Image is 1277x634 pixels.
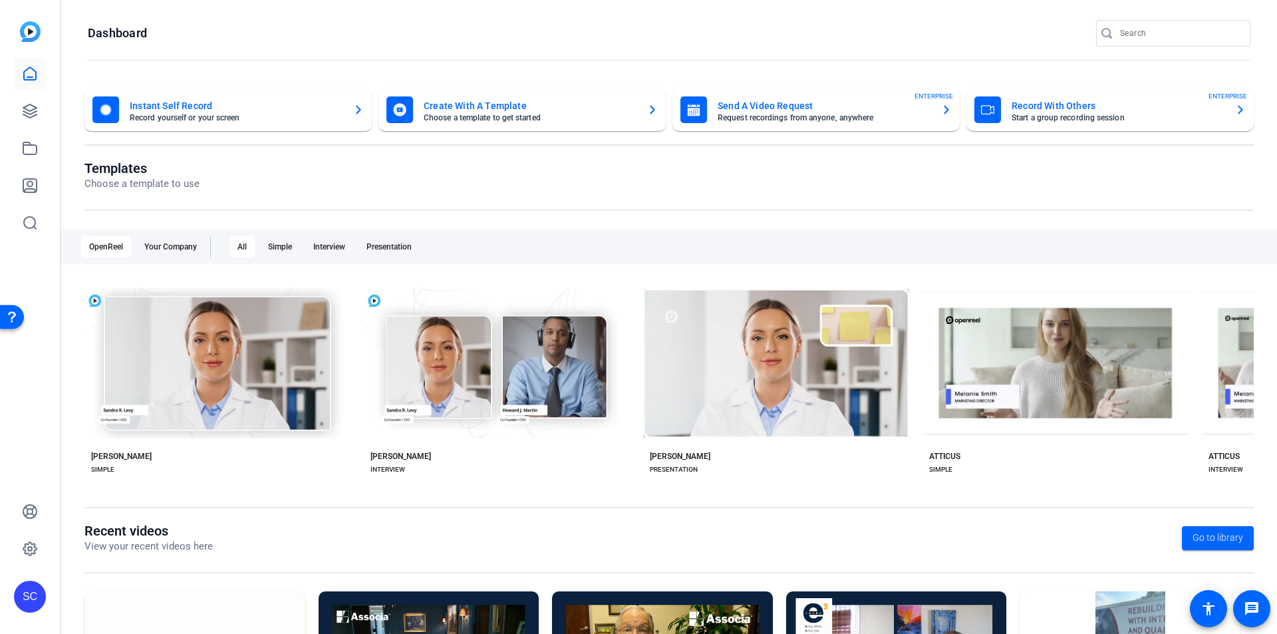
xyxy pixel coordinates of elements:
button: Record With OthersStart a group recording sessionENTERPRISE [966,88,1254,131]
h1: Templates [84,160,200,176]
img: blue-gradient.svg [20,21,41,42]
div: INTERVIEW [1208,464,1243,475]
div: PRESENTATION [650,464,698,475]
mat-icon: message [1244,601,1260,617]
button: Instant Self RecordRecord yourself or your screen [84,88,372,131]
h1: Recent videos [84,523,213,539]
mat-card-title: Create With A Template [424,98,637,114]
mat-card-title: Send A Video Request [718,98,930,114]
div: Simple [260,236,300,257]
p: Choose a template to use [84,176,200,192]
p: View your recent videos here [84,539,213,554]
mat-card-title: Record With Others [1012,98,1224,114]
div: [PERSON_NAME] [650,451,710,462]
div: Your Company [136,236,205,257]
div: Presentation [358,236,420,257]
a: Go to library [1182,526,1254,550]
div: INTERVIEW [370,464,405,475]
div: All [229,236,255,257]
div: ATTICUS [929,451,960,462]
div: Interview [305,236,353,257]
div: [PERSON_NAME] [91,451,152,462]
span: Go to library [1193,531,1243,545]
mat-card-subtitle: Request recordings from anyone, anywhere [718,114,930,122]
div: SIMPLE [929,464,952,475]
button: Create With A TemplateChoose a template to get started [378,88,666,131]
span: ENTERPRISE [1208,91,1247,101]
mat-card-title: Instant Self Record [130,98,343,114]
mat-icon: accessibility [1201,601,1216,617]
span: ENTERPRISE [915,91,953,101]
mat-card-subtitle: Choose a template to get started [424,114,637,122]
div: OpenReel [81,236,131,257]
button: Send A Video RequestRequest recordings from anyone, anywhereENTERPRISE [672,88,960,131]
div: SIMPLE [91,464,114,475]
h1: Dashboard [88,25,147,41]
mat-card-subtitle: Record yourself or your screen [130,114,343,122]
div: ATTICUS [1208,451,1240,462]
div: SC [14,581,46,613]
mat-card-subtitle: Start a group recording session [1012,114,1224,122]
div: [PERSON_NAME] [370,451,431,462]
input: Search [1120,25,1240,41]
